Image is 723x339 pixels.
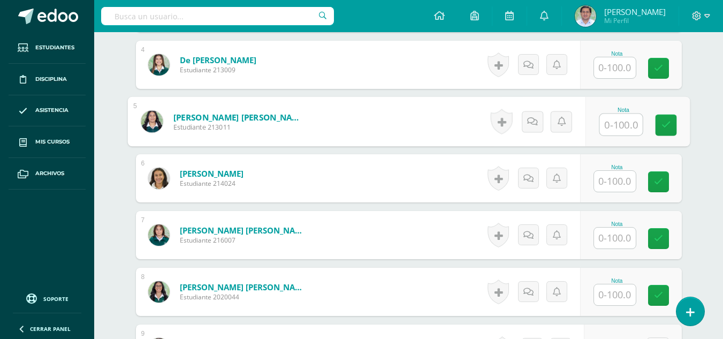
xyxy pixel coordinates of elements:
[13,291,81,305] a: Soporte
[35,75,67,84] span: Disciplina
[148,281,170,303] img: a01f4c67880a69ff8ac373e37573f08f.png
[180,236,308,245] span: Estudiante 216007
[35,106,69,115] span: Asistencia
[575,5,596,27] img: 083b1af04f9fe0918e6b283010923b5f.png
[593,164,641,170] div: Nota
[35,138,70,146] span: Mis cursos
[594,284,636,305] input: 0-100.0
[148,54,170,76] img: fb2f8d492602f7e9b19479acfb25a763.png
[9,32,86,64] a: Estudiantes
[593,51,641,57] div: Nota
[35,43,74,52] span: Estudiantes
[30,325,71,333] span: Cerrar panel
[9,126,86,158] a: Mis cursos
[593,221,641,227] div: Nota
[35,169,64,178] span: Archivos
[101,7,334,25] input: Busca un usuario...
[173,111,305,123] a: [PERSON_NAME] [PERSON_NAME]
[141,110,163,132] img: 8670e599328e1b651da57b5535759df0.png
[594,171,636,192] input: 0-100.0
[148,168,170,189] img: c60824b8cfacba7b1b1594c9ac331b9b.png
[180,282,308,292] a: [PERSON_NAME] [PERSON_NAME]
[599,114,642,135] input: 0-100.0
[594,57,636,78] input: 0-100.0
[180,65,256,74] span: Estudiante 213009
[180,179,243,188] span: Estudiante 214024
[593,278,641,284] div: Nota
[599,107,648,113] div: Nota
[604,6,666,17] span: [PERSON_NAME]
[180,292,308,302] span: Estudiante 2020044
[180,55,256,65] a: de [PERSON_NAME]
[594,228,636,248] input: 0-100.0
[180,225,308,236] a: [PERSON_NAME] [PERSON_NAME]
[148,224,170,246] img: 0c5a41cfdde5bb270759eb943fb6abf5.png
[9,158,86,190] a: Archivos
[43,295,69,303] span: Soporte
[173,123,305,132] span: Estudiante 213011
[9,64,86,95] a: Disciplina
[604,16,666,25] span: Mi Perfil
[9,95,86,127] a: Asistencia
[180,168,243,179] a: [PERSON_NAME]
